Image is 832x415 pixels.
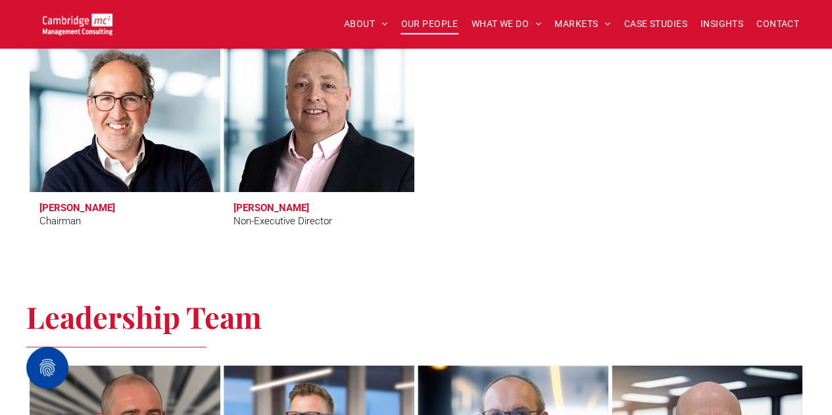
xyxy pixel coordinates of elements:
span: Leadership Team [26,297,262,336]
a: WHAT WE DO [465,14,549,34]
h3: [PERSON_NAME] [39,202,115,214]
a: ABOUT [337,14,395,34]
a: Tim Passingham | Chairman | Cambridge Management Consulting [30,34,220,192]
div: Non-Executive Director [233,214,332,229]
a: OUR PEOPLE [394,14,464,34]
a: CONTACT [750,14,806,34]
h3: [PERSON_NAME] [233,202,309,214]
img: Go to Homepage [43,13,112,35]
div: Chairman [39,214,81,229]
a: Your Business Transformed | Cambridge Management Consulting [43,15,112,29]
a: MARKETS [548,14,617,34]
a: CASE STUDIES [618,14,694,34]
a: INSIGHTS [694,14,750,34]
a: Richard Brown | Non-Executive Director | Cambridge Management Consulting [224,34,414,192]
